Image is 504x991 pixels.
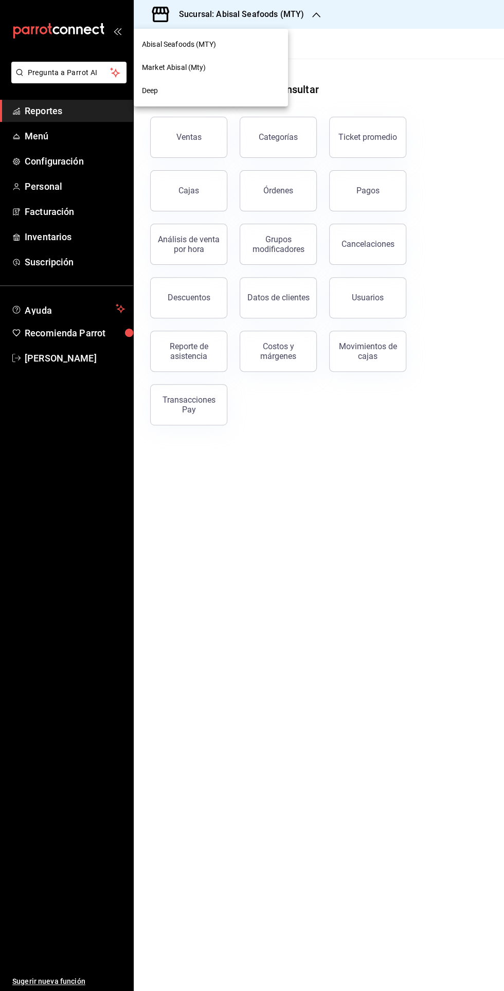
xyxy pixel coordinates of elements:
[134,79,288,102] div: Deep
[142,39,216,50] span: Abisal Seafoods (MTY)
[142,85,158,96] span: Deep
[134,56,288,79] div: Market Abisal (Mty)
[142,62,206,73] span: Market Abisal (Mty)
[134,33,288,56] div: Abisal Seafoods (MTY)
